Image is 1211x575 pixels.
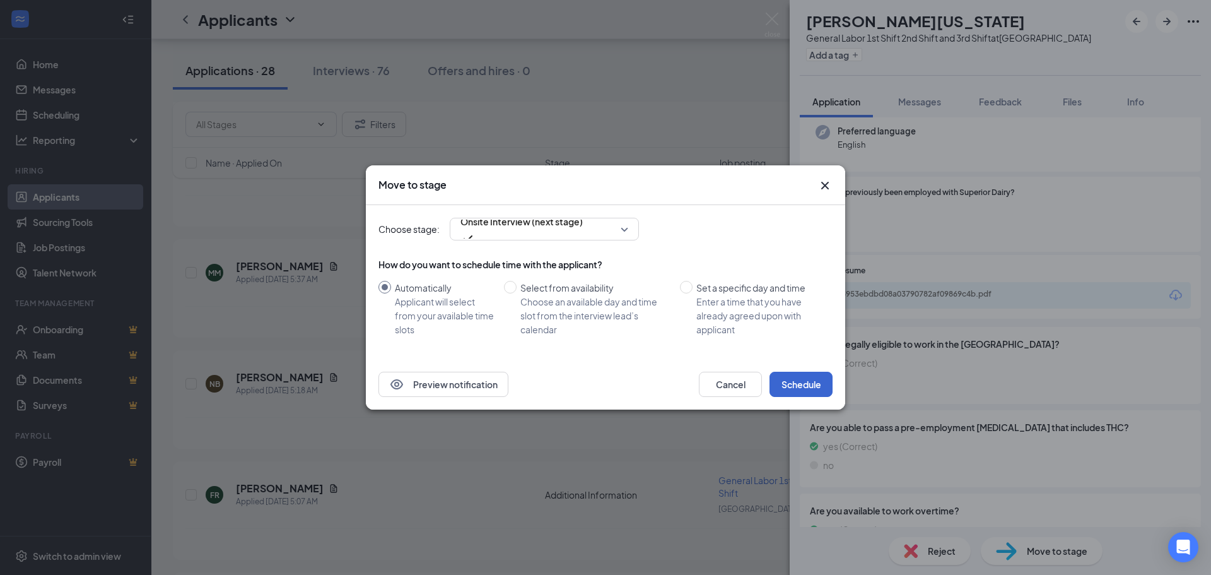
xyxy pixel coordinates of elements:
[817,178,833,193] svg: Cross
[817,178,833,193] button: Close
[696,295,822,336] div: Enter a time that you have already agreed upon with applicant
[378,178,447,192] h3: Move to stage
[699,372,762,397] button: Cancel
[389,377,404,392] svg: Eye
[395,295,494,336] div: Applicant will select from your available time slots
[460,231,476,246] svg: Checkmark
[520,295,670,336] div: Choose an available day and time slot from the interview lead’s calendar
[378,258,833,271] div: How do you want to schedule time with the applicant?
[460,212,583,231] span: Onsite Interview (next stage)
[769,372,833,397] button: Schedule
[696,281,822,295] div: Set a specific day and time
[395,281,494,295] div: Automatically
[378,222,440,236] span: Choose stage:
[378,372,508,397] button: EyePreview notification
[520,281,670,295] div: Select from availability
[1168,532,1198,562] div: Open Intercom Messenger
